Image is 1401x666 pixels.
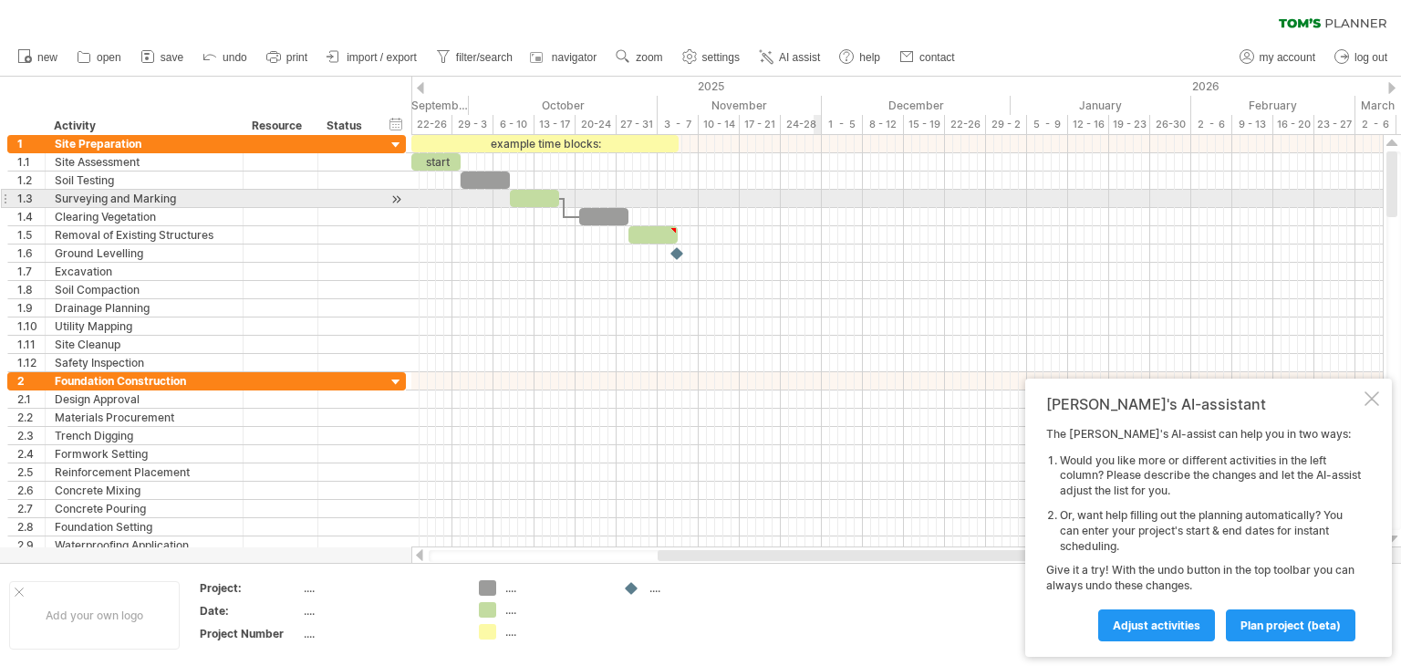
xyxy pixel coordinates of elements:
span: help [859,51,880,64]
span: print [286,51,307,64]
div: October 2025 [469,96,658,115]
div: 9 - 13 [1232,115,1273,134]
div: 13 - 17 [534,115,576,134]
div: 2.1 [17,390,45,408]
span: settings [702,51,740,64]
div: 8 - 12 [863,115,904,134]
div: The [PERSON_NAME]'s AI-assist can help you in two ways: Give it a try! With the undo button in th... [1046,427,1361,640]
div: Activity [54,117,233,135]
div: 2 - 6 [1355,115,1396,134]
li: Or, want help filling out the planning automatically? You can enter your project's start & end da... [1060,508,1361,554]
div: Site Assessment [55,153,233,171]
div: Materials Procurement [55,409,233,426]
span: zoom [636,51,662,64]
div: 2.4 [17,445,45,463]
span: undo [223,51,247,64]
div: [PERSON_NAME]'s AI-assistant [1046,395,1361,413]
div: 29 - 2 [986,115,1027,134]
div: 12 - 16 [1068,115,1109,134]
div: Date: [200,603,300,619]
div: 19 - 23 [1109,115,1150,134]
span: import / export [347,51,417,64]
div: scroll to activity [388,190,405,209]
div: .... [304,603,457,619]
div: 1.7 [17,263,45,280]
div: 20-24 [576,115,617,134]
a: log out [1330,46,1393,69]
div: 2.6 [17,482,45,499]
a: print [262,46,313,69]
div: 22-26 [945,115,986,134]
a: open [72,46,127,69]
a: import / export [322,46,422,69]
div: 1.12 [17,354,45,371]
a: save [136,46,189,69]
div: 2.5 [17,463,45,481]
span: Adjust activities [1113,619,1200,632]
div: 2.7 [17,500,45,517]
div: 1 - 5 [822,115,863,134]
a: AI assist [754,46,825,69]
div: Concrete Pouring [55,500,233,517]
div: Waterproofing Application [55,536,233,554]
span: plan project (beta) [1240,619,1341,632]
div: Project Number [200,626,300,641]
div: .... [505,602,605,618]
div: 1.4 [17,208,45,225]
div: 1.3 [17,190,45,207]
div: 1.11 [17,336,45,353]
div: start [411,153,461,171]
div: November 2025 [658,96,822,115]
div: Utility Mapping [55,317,233,335]
div: Reinforcement Placement [55,463,233,481]
span: log out [1354,51,1387,64]
div: 2 [17,372,45,390]
div: December 2025 [822,96,1011,115]
div: Soil Compaction [55,281,233,298]
div: 2.8 [17,518,45,536]
a: zoom [611,46,668,69]
span: new [37,51,57,64]
div: 1.10 [17,317,45,335]
div: 2.2 [17,409,45,426]
div: .... [505,580,605,596]
div: .... [304,580,457,596]
div: Resource [252,117,307,135]
a: new [13,46,63,69]
div: 10 - 14 [699,115,740,134]
span: AI assist [779,51,820,64]
div: 5 - 9 [1027,115,1068,134]
div: example time blocks: [411,135,679,152]
div: Site Cleanup [55,336,233,353]
a: filter/search [431,46,518,69]
div: Surveying and Marking [55,190,233,207]
span: save [161,51,183,64]
div: February 2026 [1191,96,1355,115]
div: Design Approval [55,390,233,408]
div: 17 - 21 [740,115,781,134]
div: 6 - 10 [493,115,534,134]
a: help [835,46,886,69]
span: contact [919,51,955,64]
div: Excavation [55,263,233,280]
div: Foundation Setting [55,518,233,536]
a: undo [198,46,253,69]
a: plan project (beta) [1226,609,1355,641]
div: 1.5 [17,226,45,244]
div: 1.8 [17,281,45,298]
div: 29 - 3 [452,115,493,134]
div: 23 - 27 [1314,115,1355,134]
div: 1.2 [17,172,45,189]
div: 26-30 [1150,115,1191,134]
div: 15 - 19 [904,115,945,134]
span: my account [1260,51,1315,64]
div: Site Preparation [55,135,233,152]
div: Concrete Mixing [55,482,233,499]
div: 2.3 [17,427,45,444]
div: Clearing Vegetation [55,208,233,225]
div: Ground Levelling [55,245,233,262]
div: 3 - 7 [658,115,699,134]
div: Formwork Setting [55,445,233,463]
li: Would you like more or different activities in the left column? Please describe the changes and l... [1060,453,1361,499]
div: Add your own logo [9,581,180,650]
